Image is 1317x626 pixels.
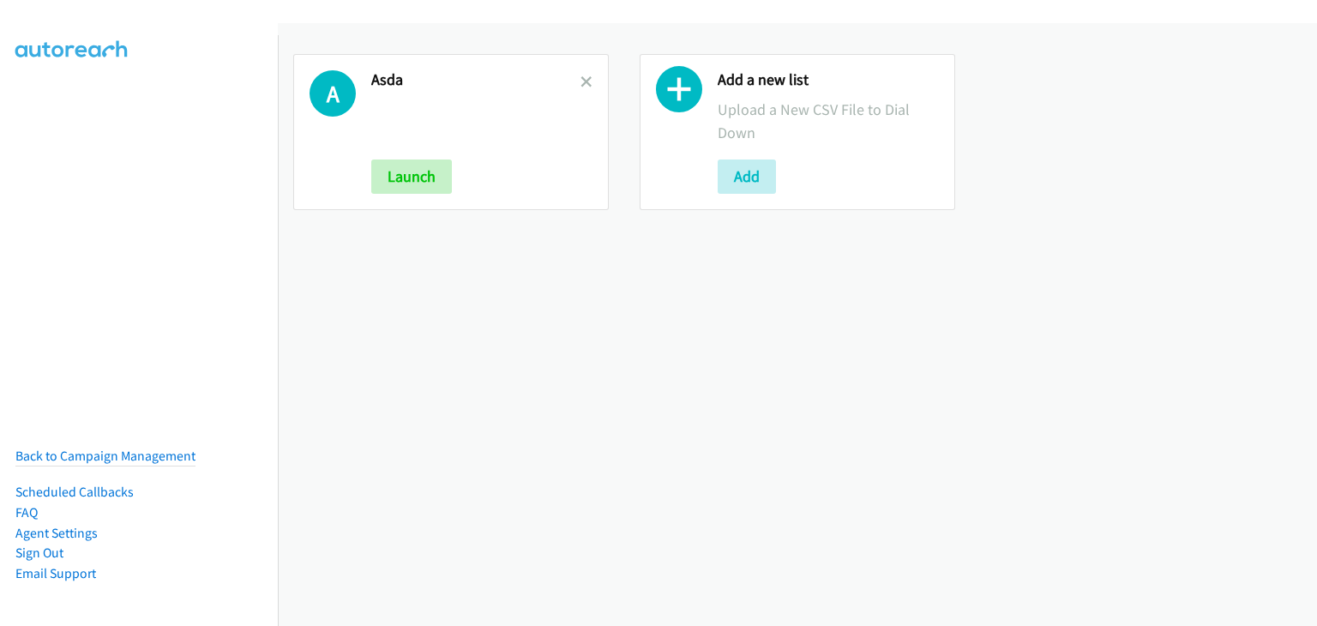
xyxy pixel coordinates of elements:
h2: Add a new list [718,70,939,90]
h2: Asda [371,70,580,90]
a: Agent Settings [15,525,98,541]
a: FAQ [15,504,38,521]
a: Email Support [15,565,96,581]
a: Sign Out [15,545,63,561]
a: Scheduled Callbacks [15,484,134,500]
button: Launch [371,160,452,194]
h1: A [310,70,356,117]
button: Add [718,160,776,194]
p: Upload a New CSV File to Dial Down [718,98,939,144]
a: Back to Campaign Management [15,448,195,464]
